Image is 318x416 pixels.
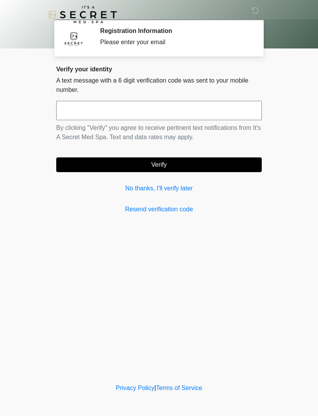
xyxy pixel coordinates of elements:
[48,6,117,23] img: It's A Secret Med Spa Logo
[56,66,262,73] h2: Verify your identity
[56,184,262,193] a: No thanks, I'll verify later
[156,385,202,391] a: Terms of Service
[154,385,156,391] a: |
[62,27,85,50] img: Agent Avatar
[56,123,262,142] p: By clicking "Verify" you agree to receive pertinent text notifications from It's A Secret Med Spa...
[56,157,262,172] button: Verify
[100,27,250,35] h2: Registration Information
[56,76,262,95] p: A text message with a 6 digit verification code was sent to your mobile number.
[100,38,250,47] div: Please enter your email
[116,385,155,391] a: Privacy Policy
[56,205,262,214] a: Resend verification code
